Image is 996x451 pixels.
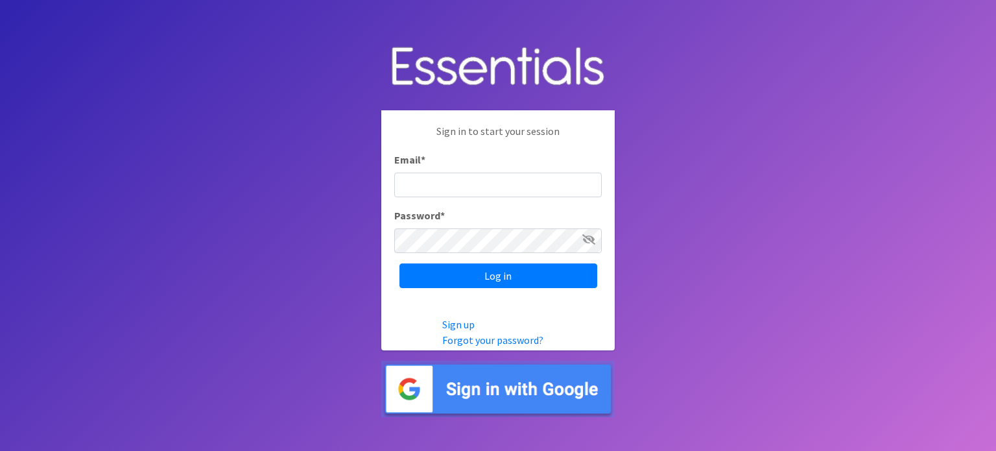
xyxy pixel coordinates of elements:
[394,208,445,223] label: Password
[381,361,615,417] img: Sign in with Google
[381,34,615,101] img: Human Essentials
[394,123,602,152] p: Sign in to start your session
[421,153,425,166] abbr: required
[440,209,445,222] abbr: required
[442,318,475,331] a: Sign up
[394,152,425,167] label: Email
[442,334,543,347] a: Forgot your password?
[399,263,597,288] input: Log in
